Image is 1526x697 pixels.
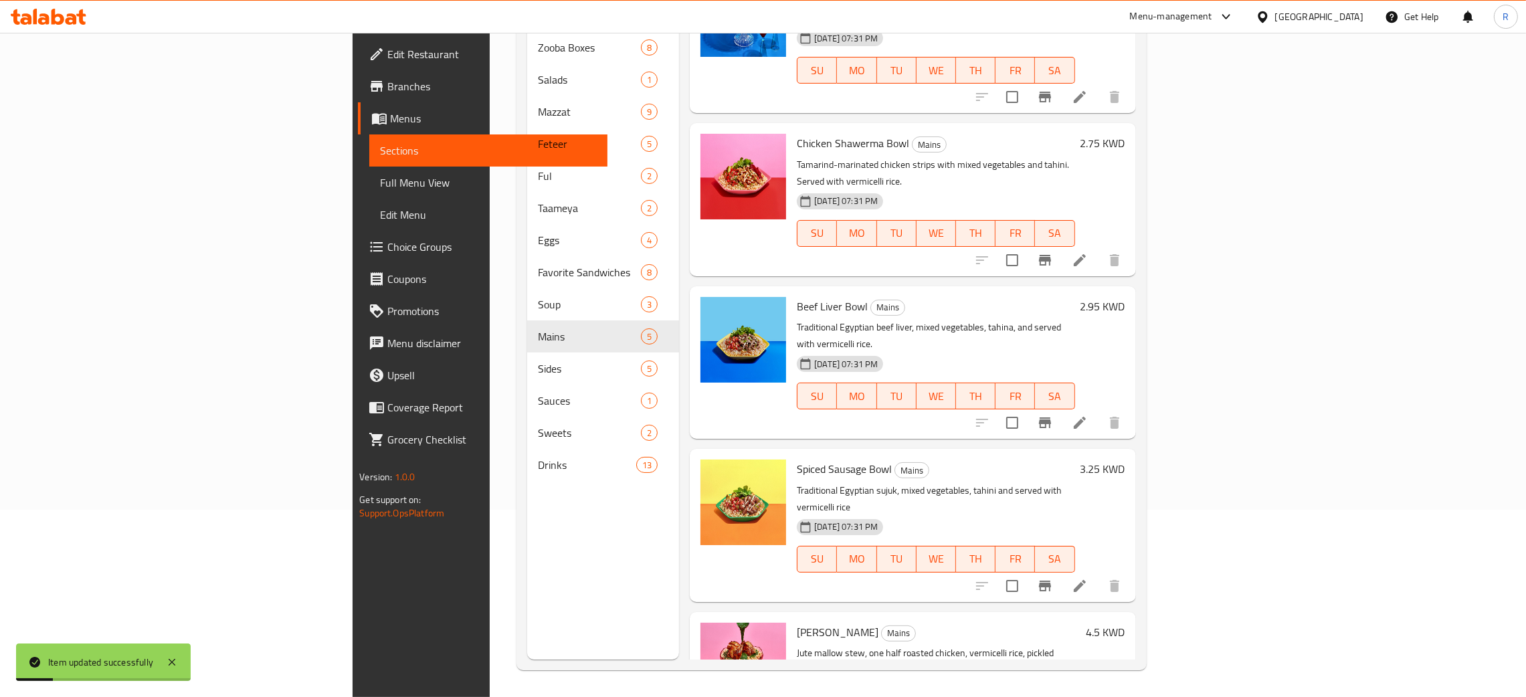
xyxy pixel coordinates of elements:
[538,361,641,377] span: Sides
[642,170,657,183] span: 2
[871,300,904,315] span: Mains
[913,137,946,153] span: Mains
[538,72,641,88] span: Salads
[527,128,679,160] div: Feteer5
[797,622,878,642] span: [PERSON_NAME]
[1040,61,1069,80] span: SA
[961,549,990,569] span: TH
[642,427,657,439] span: 2
[358,102,607,134] a: Menus
[538,200,641,216] div: Taameya
[1080,460,1125,478] h6: 3.25 KWD
[809,32,883,45] span: [DATE] 07:31 PM
[641,136,658,152] div: items
[358,327,607,359] a: Menu disclaimer
[1099,407,1131,439] button: delete
[527,160,679,192] div: Ful2
[387,78,597,94] span: Branches
[369,134,607,167] a: Sections
[956,220,995,247] button: TH
[1029,244,1061,276] button: Branch-specific-item
[1099,81,1131,113] button: delete
[998,83,1026,111] span: Select to update
[1029,407,1061,439] button: Branch-specific-item
[895,463,929,478] span: Mains
[538,39,641,56] div: Zooba Boxes
[797,157,1074,190] p: Tamarind-marinated chicken strips with mixed vegetables and tahini. Served with vermicelli rice.
[1099,244,1131,276] button: delete
[538,104,641,120] div: Mazzat
[358,70,607,102] a: Branches
[642,234,657,247] span: 4
[837,57,876,84] button: MO
[642,106,657,118] span: 9
[1072,89,1088,105] a: Edit menu item
[642,202,657,215] span: 2
[882,387,911,406] span: TU
[387,239,597,255] span: Choice Groups
[387,367,597,383] span: Upsell
[1035,57,1074,84] button: SA
[358,359,607,391] a: Upsell
[358,231,607,263] a: Choice Groups
[917,220,956,247] button: WE
[803,223,832,243] span: SU
[1072,578,1088,594] a: Edit menu item
[387,335,597,351] span: Menu disclaimer
[380,207,597,223] span: Edit Menu
[641,104,658,120] div: items
[1040,387,1069,406] span: SA
[956,57,995,84] button: TH
[538,264,641,280] div: Favorite Sandwiches
[1099,570,1131,602] button: delete
[1001,223,1030,243] span: FR
[538,425,641,441] span: Sweets
[797,319,1074,353] p: Traditional Egyptian beef liver, mixed vegetables, tahina, and served with vermicelli rice.
[527,31,679,64] div: Zooba Boxes8
[641,264,658,280] div: items
[369,199,607,231] a: Edit Menu
[961,387,990,406] span: TH
[998,572,1026,600] span: Select to update
[922,387,951,406] span: WE
[48,655,153,670] div: Item updated successfully
[387,271,597,287] span: Coupons
[641,72,658,88] div: items
[995,546,1035,573] button: FR
[803,549,832,569] span: SU
[642,363,657,375] span: 5
[882,223,911,243] span: TU
[642,41,657,54] span: 8
[641,328,658,344] div: items
[917,57,956,84] button: WE
[700,297,786,383] img: Beef Liver Bowl
[641,168,658,184] div: items
[642,395,657,407] span: 1
[538,136,641,152] span: Feteer
[637,459,657,472] span: 13
[642,74,657,86] span: 1
[527,449,679,481] div: Drinks13
[809,520,883,533] span: [DATE] 07:31 PM
[538,328,641,344] span: Mains
[1040,223,1069,243] span: SA
[881,625,916,641] div: Mains
[527,96,679,128] div: Mazzat9
[527,192,679,224] div: Taameya2
[527,256,679,288] div: Favorite Sandwiches8
[527,26,679,486] nav: Menu sections
[538,232,641,248] span: Eggs
[956,546,995,573] button: TH
[642,138,657,151] span: 5
[1503,9,1509,24] span: R
[837,383,876,409] button: MO
[922,223,951,243] span: WE
[538,296,641,312] div: Soup
[995,383,1035,409] button: FR
[922,549,951,569] span: WE
[636,457,658,473] div: items
[837,546,876,573] button: MO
